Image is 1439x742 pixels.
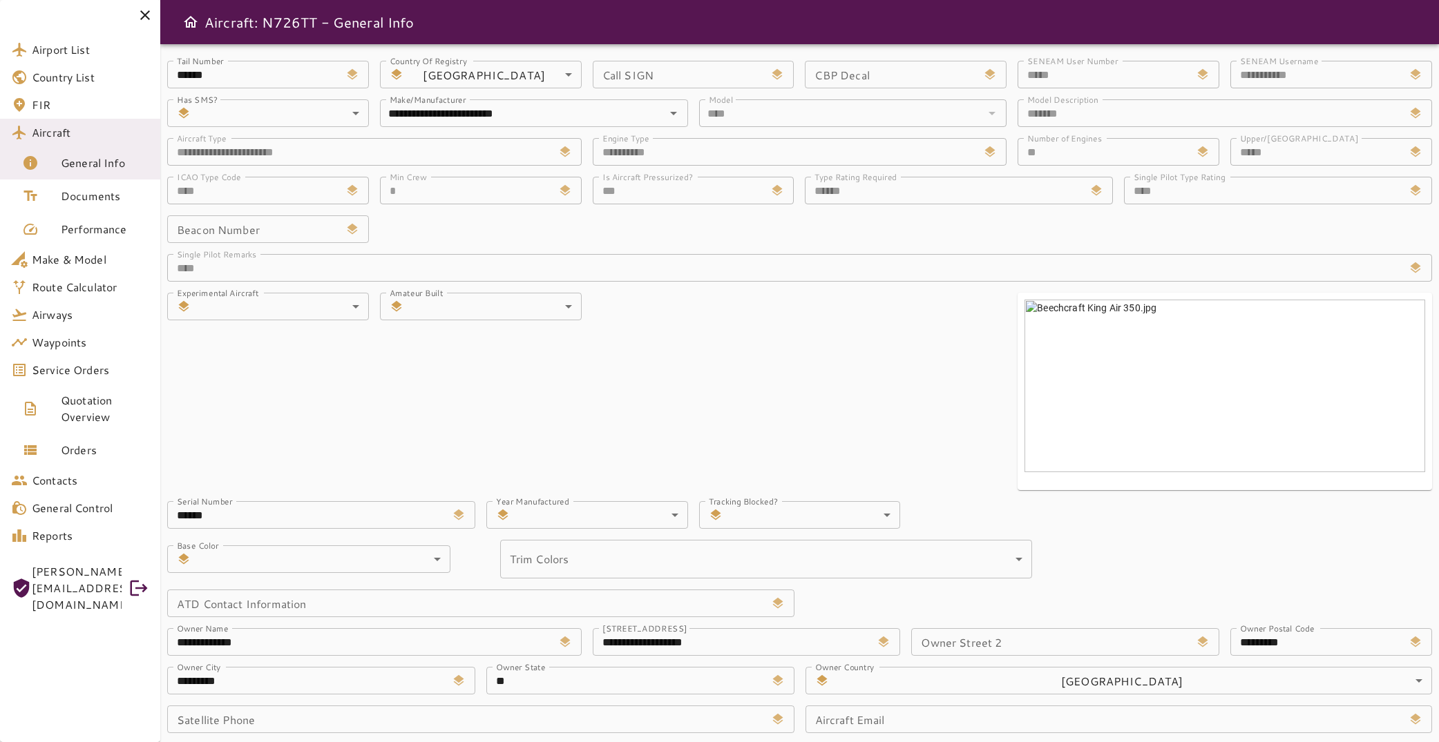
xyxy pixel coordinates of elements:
[177,55,224,66] label: Tail Number
[32,563,122,613] span: [PERSON_NAME][EMAIL_ADDRESS][DOMAIN_NAME]
[515,501,688,529] div: ​
[1027,93,1098,105] label: Model Description
[32,334,149,351] span: Waypoints
[814,170,897,182] label: Type Rating Required
[32,251,149,268] span: Make & Model
[177,170,241,182] label: ICAO Type Code
[835,667,1433,694] div: [GEOGRAPHIC_DATA]
[500,540,1033,578] div: ​
[32,472,149,489] span: Contacts
[177,495,233,507] label: Serial Number
[177,622,229,634] label: Owner Name
[1240,132,1358,144] label: Upper/[GEOGRAPHIC_DATA]
[1025,300,1425,472] img: Beechcraft King Air 350.jpg
[177,248,257,260] label: Single Pilot Remarks
[602,622,687,634] label: [STREET_ADDRESS]
[390,55,467,66] label: Country Of Registry
[196,545,450,573] div: ​
[664,104,683,123] button: Open
[32,97,149,113] span: FIR
[709,495,778,507] label: Tracking Blocked?
[177,93,218,105] label: Has SMS?
[177,661,220,672] label: Owner City
[32,69,149,86] span: Country List
[602,132,649,144] label: Engine Type
[61,392,149,425] span: Quotation Overview
[728,501,901,529] div: ​
[1027,55,1118,66] label: SENEAM User Number
[390,170,427,182] label: Min Crew
[390,286,443,298] label: Amateur Built
[1134,170,1225,182] label: Single Pilot Type Rating
[602,170,693,182] label: Is Aircraft Pressurized?
[815,661,874,672] label: Owner Country
[409,293,582,320] div: ​
[32,124,149,141] span: Aircraft
[32,362,149,378] span: Service Orders
[61,442,149,458] span: Orders
[32,306,149,323] span: Airways
[1240,55,1318,66] label: SENEAM Username
[1240,622,1315,634] label: Owner Postal Code
[177,8,204,36] button: Open drawer
[61,188,149,204] span: Documents
[204,11,414,33] h6: Aircraft: N726TT - General Info
[32,279,149,295] span: Route Calculator
[709,93,733,105] label: Model
[32,41,149,58] span: Airport List
[32,500,149,516] span: General Control
[196,99,369,127] div: ​
[496,495,569,507] label: Year Manufactured
[61,221,149,237] span: Performance
[32,527,149,544] span: Reports
[409,61,582,88] div: [GEOGRAPHIC_DATA]
[196,293,369,320] div: ​
[177,132,227,144] label: Aircraft Type
[496,661,546,672] label: Owner State
[390,93,466,105] label: Make/Manufacturer
[177,539,218,551] label: Base Color
[61,155,149,171] span: General Info
[177,286,259,298] label: Experimental Aircraft
[1027,132,1102,144] label: Number of Engines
